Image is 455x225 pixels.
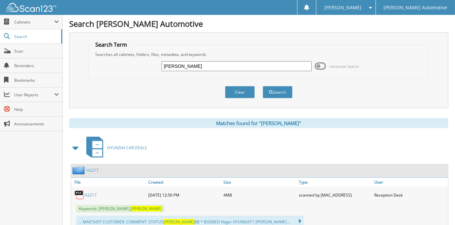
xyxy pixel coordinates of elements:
div: Searches all cabinets, folders, files, metadata, and keywords [92,52,425,57]
span: Advanced Search [330,64,359,69]
span: Scan [14,48,59,54]
a: HYUNDAI CAR DEALS [82,135,147,161]
button: Clear [225,86,255,98]
span: Reminders [14,63,59,68]
a: H2217 [86,167,99,173]
span: [PERSON_NAME] [131,206,162,211]
a: User [373,178,448,187]
span: Bookmarks [14,77,59,83]
div: scanned by [MAC_ADDRESS] [297,188,373,202]
div: Matches found for "[PERSON_NAME]" [69,118,448,128]
span: [PERSON_NAME] [324,6,361,10]
img: PDF.png [74,190,84,200]
a: Size [222,178,297,187]
span: Search [14,34,58,39]
span: Announcements [14,121,59,127]
span: [PERSON_NAME] [163,219,195,225]
span: Help [14,107,59,112]
h1: Search [PERSON_NAME] Automotive [69,18,448,29]
button: Search [263,86,293,98]
span: [PERSON_NAME] Automotive [384,6,447,10]
a: H2217 [84,192,97,198]
a: Created [147,178,222,187]
img: scan123-logo-white.svg [7,3,56,12]
div: 4MB [222,188,297,202]
iframe: Chat Widget [422,193,455,225]
span: HYUNDAI CAR DEALS [107,145,147,151]
img: folder2.png [72,166,86,174]
span: User Reports [14,92,54,98]
legend: Search Term [92,41,130,48]
div: [DATE] 12:56 PM [147,188,222,202]
span: Keywords: [PERSON_NAME], [76,205,164,212]
a: Type [297,178,373,187]
div: Reception Desk [373,188,448,202]
a: File [71,178,147,187]
span: Cabinets [14,19,54,25]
